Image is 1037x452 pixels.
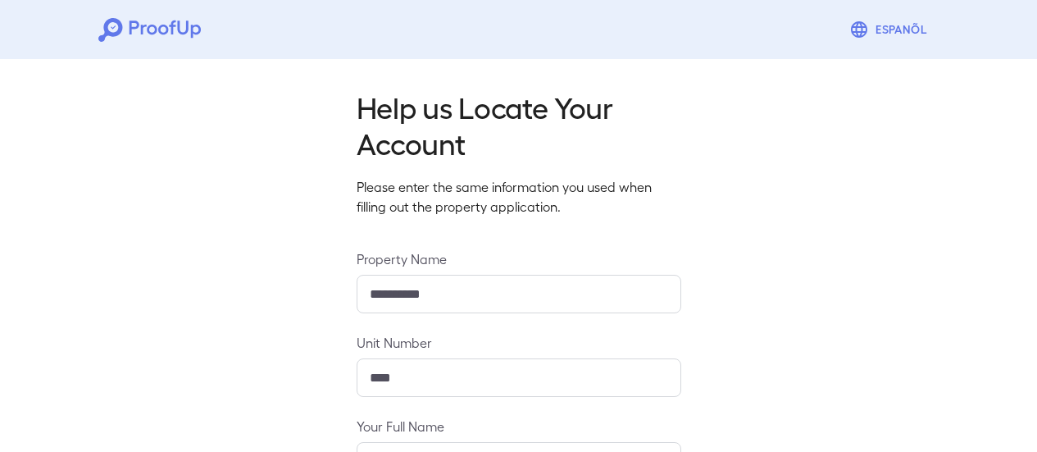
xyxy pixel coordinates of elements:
[843,13,939,46] button: Espanõl
[357,249,681,268] label: Property Name
[357,89,681,161] h2: Help us Locate Your Account
[357,333,681,352] label: Unit Number
[357,417,681,436] label: Your Full Name
[357,177,681,217] p: Please enter the same information you used when filling out the property application.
